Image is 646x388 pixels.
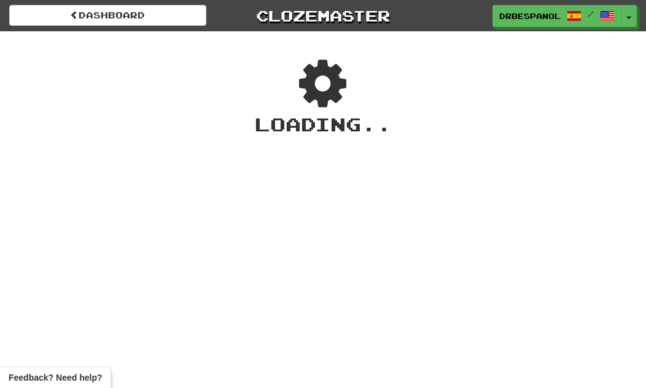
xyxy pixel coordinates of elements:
span: drbespanol [499,10,561,21]
a: drbespanol / [492,5,621,27]
span: / [588,10,594,18]
span: Open feedback widget [9,371,102,384]
a: Clozemaster [225,5,422,26]
a: Dashboard [9,5,206,26]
